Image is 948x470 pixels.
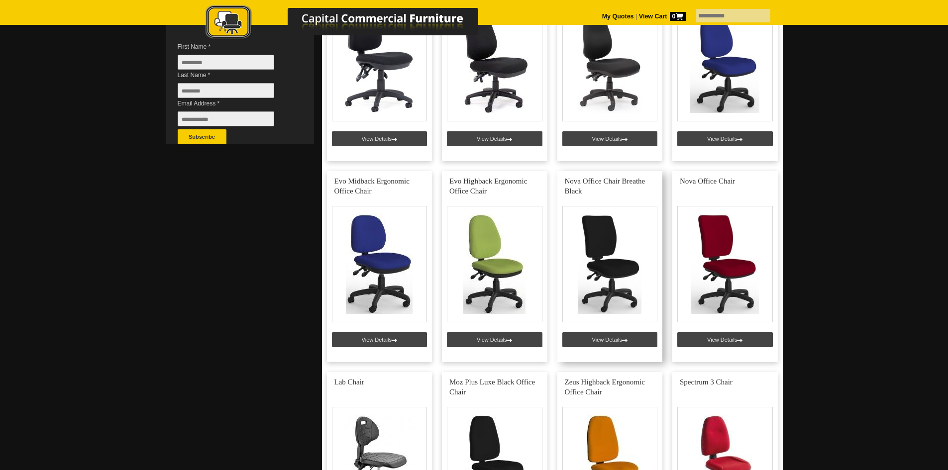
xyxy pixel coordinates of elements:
[178,42,289,52] span: First Name *
[178,98,289,108] span: Email Address *
[637,13,685,20] a: View Cart0
[639,13,686,20] strong: View Cart
[178,55,274,70] input: First Name *
[178,129,226,144] button: Subscribe
[178,5,527,44] a: Capital Commercial Furniture Logo
[178,5,527,41] img: Capital Commercial Furniture Logo
[178,70,289,80] span: Last Name *
[178,111,274,126] input: Email Address *
[178,83,274,98] input: Last Name *
[670,12,686,21] span: 0
[602,13,634,20] a: My Quotes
